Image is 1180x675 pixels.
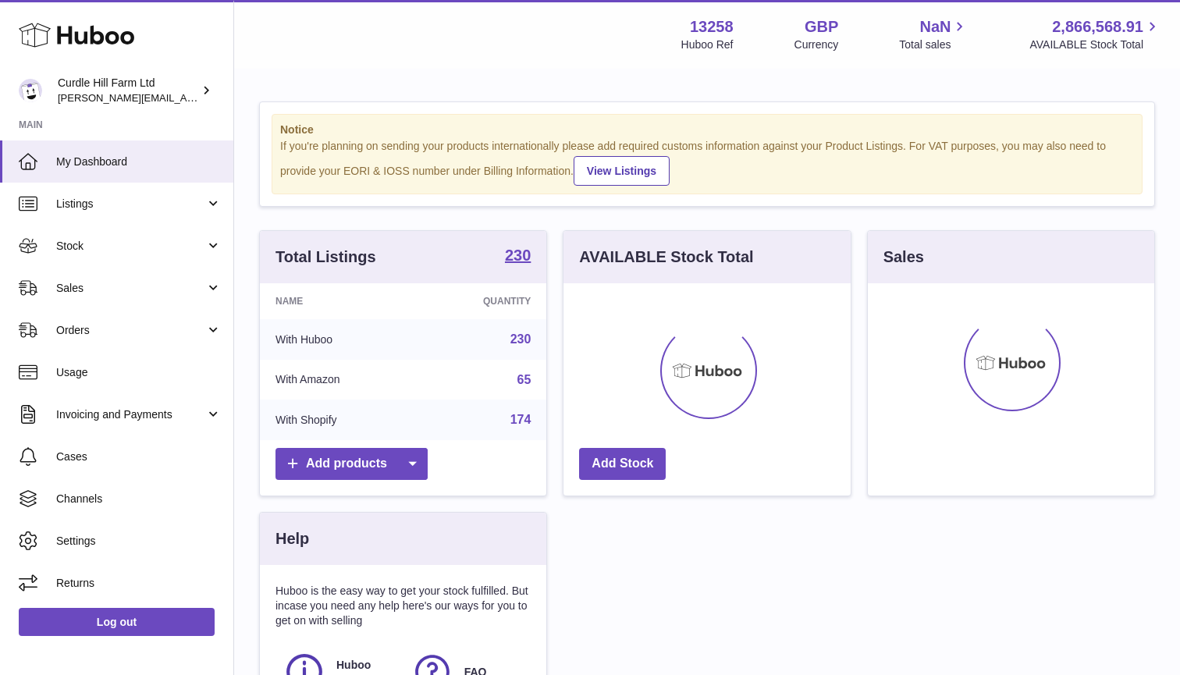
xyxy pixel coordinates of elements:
[883,247,924,268] h3: Sales
[280,123,1134,137] strong: Notice
[505,247,531,263] strong: 230
[56,576,222,591] span: Returns
[56,197,205,211] span: Listings
[681,37,734,52] div: Huboo Ref
[574,156,670,186] a: View Listings
[899,37,969,52] span: Total sales
[19,79,42,102] img: charlotte@diddlysquatfarmshop.com
[275,584,531,628] p: Huboo is the easy way to get your stock fulfilled. But incase you need any help here's our ways f...
[56,281,205,296] span: Sales
[275,528,309,549] h3: Help
[56,365,222,380] span: Usage
[56,534,222,549] span: Settings
[58,76,198,105] div: Curdle Hill Farm Ltd
[275,448,428,480] a: Add products
[56,449,222,464] span: Cases
[56,239,205,254] span: Stock
[260,283,417,319] th: Name
[260,319,417,360] td: With Huboo
[919,16,951,37] span: NaN
[56,155,222,169] span: My Dashboard
[275,247,376,268] h3: Total Listings
[1052,16,1143,37] span: 2,866,568.91
[19,608,215,636] a: Log out
[260,400,417,440] td: With Shopify
[505,247,531,266] a: 230
[579,247,753,268] h3: AVAILABLE Stock Total
[510,332,531,346] a: 230
[280,139,1134,186] div: If you're planning on sending your products internationally please add required customs informati...
[56,407,205,422] span: Invoicing and Payments
[56,492,222,506] span: Channels
[58,91,313,104] span: [PERSON_NAME][EMAIL_ADDRESS][DOMAIN_NAME]
[690,16,734,37] strong: 13258
[510,413,531,426] a: 174
[579,448,666,480] a: Add Stock
[805,16,838,37] strong: GBP
[899,16,969,52] a: NaN Total sales
[794,37,839,52] div: Currency
[417,283,546,319] th: Quantity
[1029,16,1161,52] a: 2,866,568.91 AVAILABLE Stock Total
[517,373,531,386] a: 65
[260,360,417,400] td: With Amazon
[1029,37,1161,52] span: AVAILABLE Stock Total
[56,323,205,338] span: Orders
